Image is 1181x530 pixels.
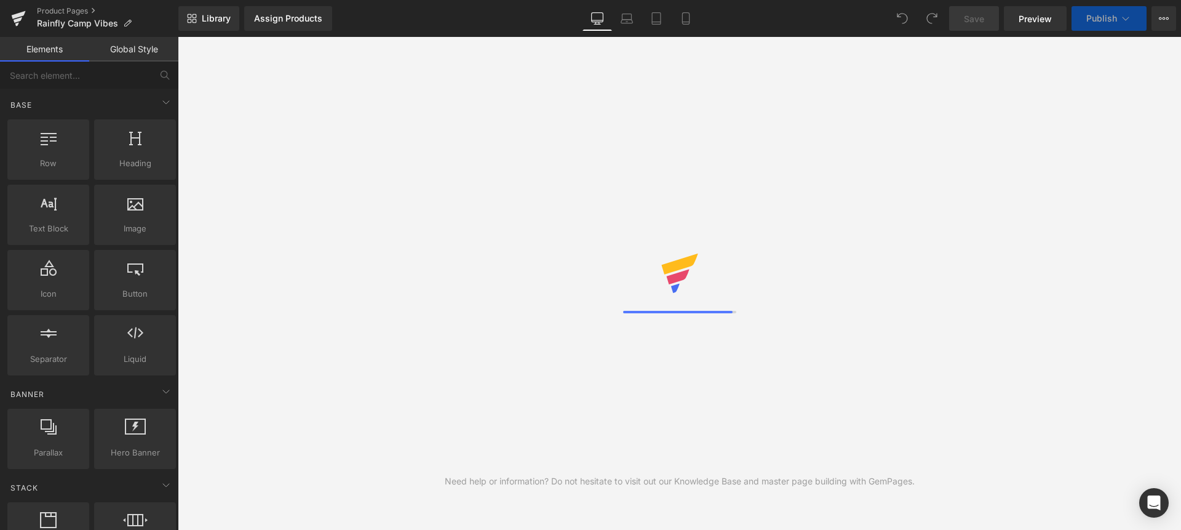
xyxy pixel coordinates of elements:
span: Image [98,222,172,235]
span: Separator [11,353,85,366]
a: Laptop [612,6,642,31]
span: Library [202,13,231,24]
a: New Library [178,6,239,31]
span: Publish [1086,14,1117,23]
span: Row [11,157,85,170]
span: Hero Banner [98,446,172,459]
span: Icon [11,287,85,300]
span: Text Block [11,222,85,235]
button: Undo [890,6,915,31]
span: Rainfly Camp Vibes [37,18,118,28]
span: Preview [1019,12,1052,25]
div: Open Intercom Messenger [1139,488,1169,518]
button: Redo [920,6,944,31]
a: Mobile [671,6,701,31]
span: Stack [9,482,39,494]
span: Parallax [11,446,85,459]
a: Preview [1004,6,1067,31]
a: Tablet [642,6,671,31]
span: Button [98,287,172,300]
span: Banner [9,388,46,400]
a: Product Pages [37,6,178,16]
span: Save [964,12,984,25]
a: Global Style [89,37,178,62]
button: More [1151,6,1176,31]
span: Heading [98,157,172,170]
span: Liquid [98,353,172,366]
button: Publish [1072,6,1147,31]
div: Assign Products [254,14,322,23]
div: Need help or information? Do not hesitate to visit out our Knowledge Base and master page buildin... [445,475,915,488]
span: Base [9,99,33,111]
a: Desktop [583,6,612,31]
